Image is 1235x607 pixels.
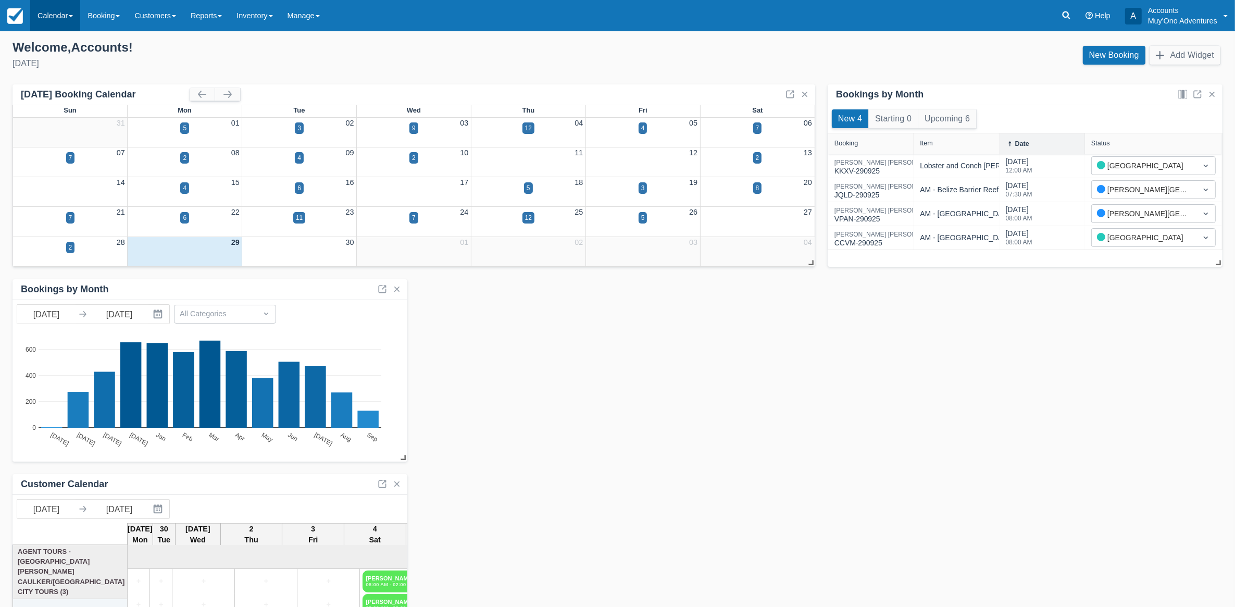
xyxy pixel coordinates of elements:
[834,183,940,190] div: [PERSON_NAME] [PERSON_NAME]
[1148,16,1217,26] p: Muy'Ono Adventures
[117,238,125,246] a: 28
[69,243,72,252] div: 2
[346,208,354,216] a: 23
[231,238,240,246] a: 29
[460,238,468,246] a: 01
[69,213,72,222] div: 7
[1150,46,1220,65] button: Add Widget
[752,106,763,114] span: Sat
[346,148,354,157] a: 09
[406,523,428,546] th: 5 Sun
[412,123,416,133] div: 9
[1097,160,1191,171] div: [GEOGRAPHIC_DATA]
[1095,11,1111,20] span: Help
[153,523,175,546] th: 30 Tue
[366,581,416,588] em: 08:00 AM - 02:00 PM
[460,119,468,127] a: 03
[804,148,812,157] a: 13
[918,109,976,128] button: Upcoming 6
[231,119,240,127] a: 01
[346,178,354,187] a: 16
[1006,215,1032,221] div: 08:00 AM
[869,109,918,128] button: Starting 0
[756,153,759,163] div: 2
[460,178,468,187] a: 17
[804,208,812,216] a: 27
[90,305,148,324] input: End Date
[920,160,1043,171] div: Lobster and Conch [PERSON_NAME]
[641,183,645,193] div: 3
[689,119,697,127] a: 05
[1097,232,1191,243] div: [GEOGRAPHIC_DATA]
[346,238,354,246] a: 30
[16,547,125,597] a: Agent Tours - [GEOGRAPHIC_DATA][PERSON_NAME] Caulker/[GEOGRAPHIC_DATA] City Tours (3)
[834,159,940,166] div: [PERSON_NAME] [PERSON_NAME]
[832,109,868,128] button: New 4
[689,178,697,187] a: 19
[261,308,271,319] span: Dropdown icon
[1097,208,1191,219] div: [PERSON_NAME][GEOGRAPHIC_DATA]
[148,305,169,324] button: Interact with the calendar and add the check-in date for your trip.
[689,148,697,157] a: 12
[575,208,583,216] a: 25
[13,40,609,55] div: Welcome , Accounts !
[641,213,645,222] div: 5
[834,183,940,201] div: JQLD-290925
[525,123,532,133] div: 12
[183,213,186,222] div: 6
[527,183,530,193] div: 5
[1091,140,1110,147] div: Status
[175,576,232,587] a: +
[363,571,419,592] a: [PERSON_NAME]08:00 AM - 02:00 PM
[1125,8,1142,24] div: A
[575,148,583,157] a: 11
[1201,184,1211,195] span: Dropdown icon
[13,57,609,70] div: [DATE]
[220,523,282,546] th: 2 Thu
[804,119,812,127] a: 06
[153,576,169,587] a: +
[1006,167,1032,174] div: 12:00 AM
[117,119,125,127] a: 31
[920,184,1144,195] div: AM - Belize Barrier Reef Dive or Snorkel, Xunantunich with Blue Hole
[1006,191,1032,197] div: 07:30 AM
[297,123,301,133] div: 3
[834,207,940,225] div: VPAN-290925
[183,183,186,193] div: 4
[1006,204,1032,228] div: [DATE]
[1006,239,1032,245] div: 08:00 AM
[412,213,416,222] div: 7
[1097,184,1191,195] div: [PERSON_NAME][GEOGRAPHIC_DATA]
[407,106,421,114] span: Wed
[834,236,940,240] a: [PERSON_NAME] [PERSON_NAME]CCVM-290925
[1201,208,1211,219] span: Dropdown icon
[175,523,220,546] th: [DATE] Wed
[346,119,354,127] a: 02
[460,208,468,216] a: 24
[834,140,858,147] div: Booking
[1006,180,1032,204] div: [DATE]
[282,523,344,546] th: 3 Fri
[834,212,940,216] a: [PERSON_NAME] [PERSON_NAME]VPAN-290925
[69,153,72,163] div: 7
[1015,140,1029,147] div: Date
[297,153,301,163] div: 4
[183,123,186,133] div: 5
[178,106,192,114] span: Mon
[689,208,697,216] a: 26
[575,238,583,246] a: 02
[90,500,148,518] input: End Date
[836,89,924,101] div: Bookings by Month
[1083,46,1145,65] a: New Booking
[756,183,759,193] div: 8
[238,576,294,587] a: +
[1201,160,1211,171] span: Dropdown icon
[297,183,301,193] div: 6
[117,148,125,157] a: 07
[756,123,759,133] div: 7
[575,178,583,187] a: 18
[834,207,940,214] div: [PERSON_NAME] [PERSON_NAME]
[920,208,1065,219] div: AM - [GEOGRAPHIC_DATA] Dive or Snorkel
[296,213,303,222] div: 11
[525,213,532,222] div: 12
